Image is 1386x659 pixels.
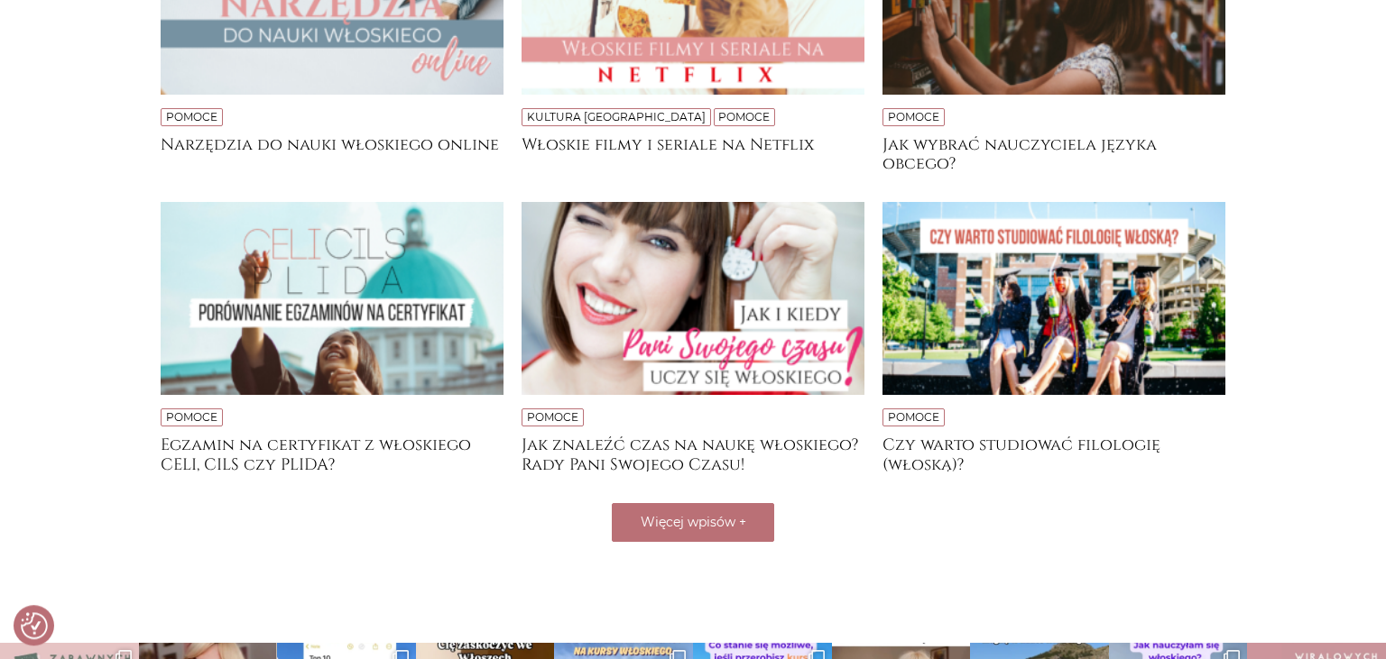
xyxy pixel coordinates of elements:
[522,135,864,171] a: Włoskie filmy i seriale na Netflix
[166,110,217,124] a: Pomoce
[166,410,217,424] a: Pomoce
[888,110,939,124] a: Pomoce
[527,110,706,124] a: Kultura [GEOGRAPHIC_DATA]
[888,410,939,424] a: Pomoce
[882,135,1225,171] a: Jak wybrać nauczyciela języka obcego?
[739,514,746,530] span: +
[161,435,504,471] a: Egzamin na certyfikat z włoskiego CELI, CILS czy PLIDA?
[522,435,864,471] a: Jak znaleźć czas na naukę włoskiego? Rady Pani Swojego Czasu!
[718,110,770,124] a: Pomoce
[527,410,578,424] a: Pomoce
[522,202,864,395] img: pani swojego czasu włoski ola budzyńska
[882,435,1225,471] a: Czy warto studiować filologię (włoską)?
[161,135,504,171] a: Narzędzia do nauki włoskiego online
[641,514,735,530] span: Więcej wpisów
[612,503,774,542] button: Więcej wpisów +
[21,612,48,639] img: Revisit consent button
[21,612,48,639] button: Preferencje co do zgód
